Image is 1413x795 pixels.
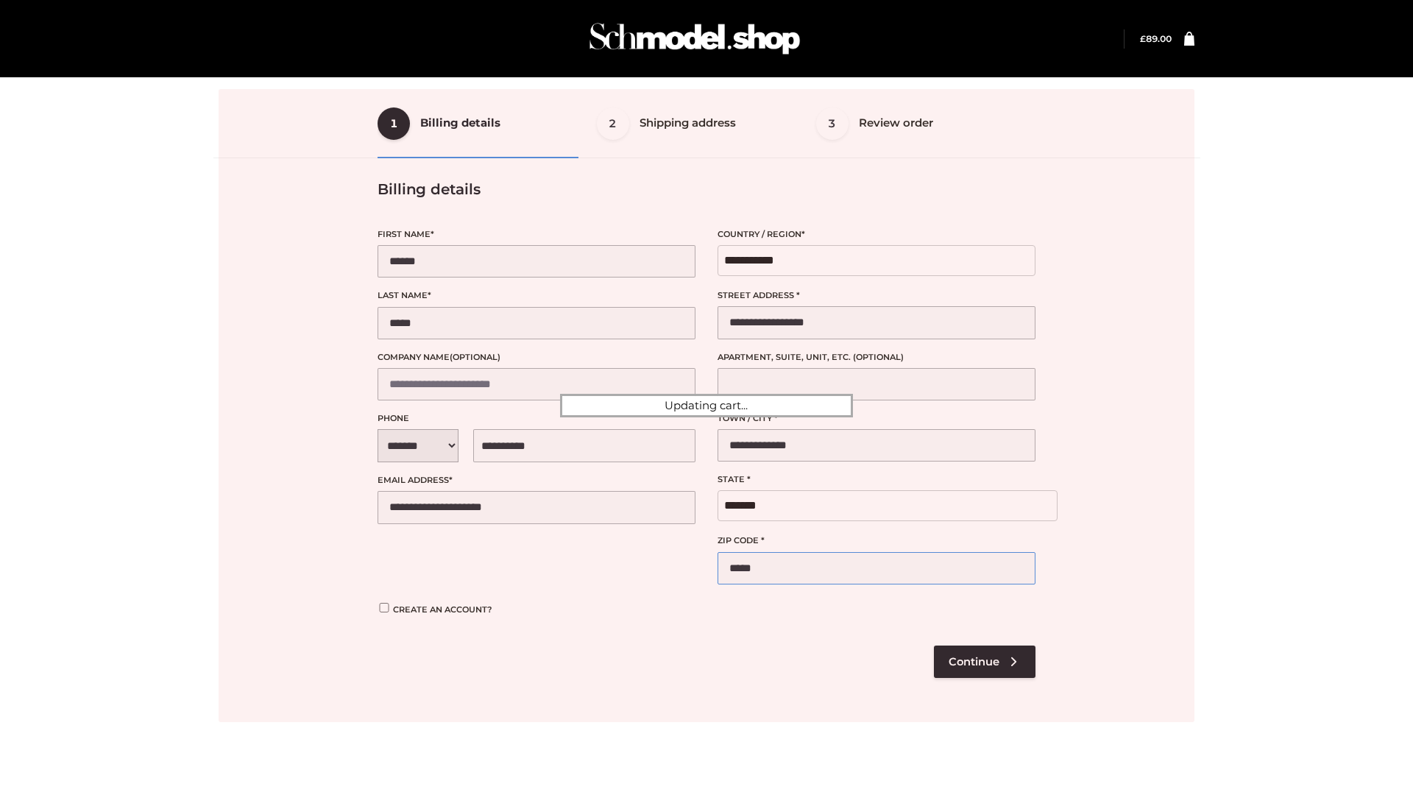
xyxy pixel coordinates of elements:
bdi: 89.00 [1140,33,1172,44]
a: £89.00 [1140,33,1172,44]
img: Schmodel Admin 964 [584,10,805,68]
span: £ [1140,33,1146,44]
div: Updating cart... [560,394,853,417]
